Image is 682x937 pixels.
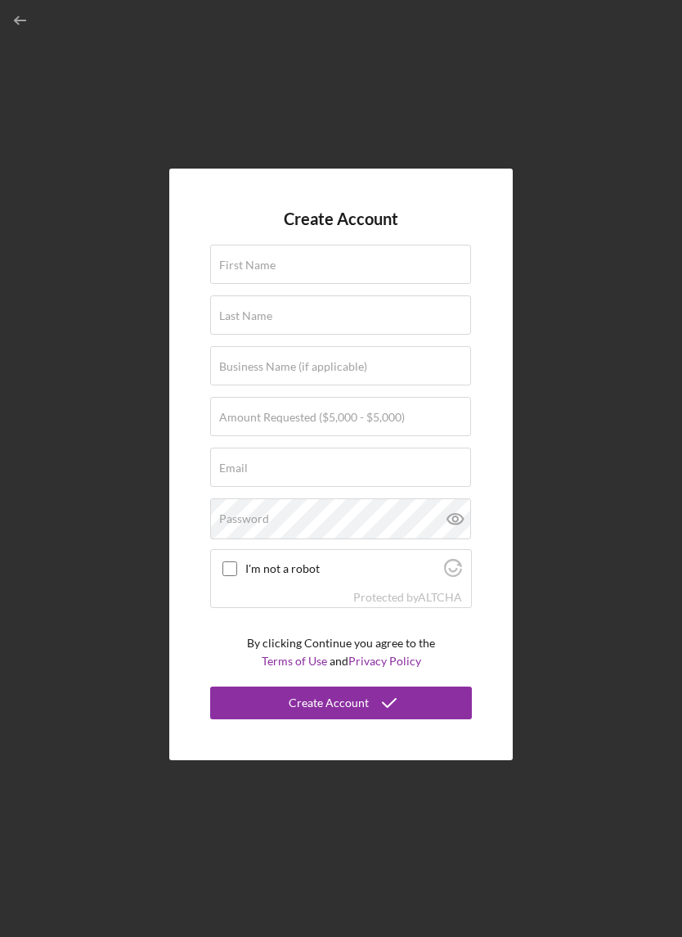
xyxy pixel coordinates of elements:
[219,309,272,322] label: Last Name
[245,562,439,575] label: I'm not a robot
[219,462,248,475] label: Email
[210,687,472,719] button: Create Account
[289,687,369,719] div: Create Account
[348,654,421,668] a: Privacy Policy
[219,259,276,272] label: First Name
[353,591,462,604] div: Protected by
[219,360,367,373] label: Business Name (if applicable)
[219,411,405,424] label: Amount Requested ($5,000 - $5,000)
[418,590,462,604] a: Visit Altcha.org
[284,209,398,228] h4: Create Account
[262,654,327,668] a: Terms of Use
[219,512,269,525] label: Password
[247,634,435,671] p: By clicking Continue you agree to the and
[444,565,462,579] a: Visit Altcha.org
